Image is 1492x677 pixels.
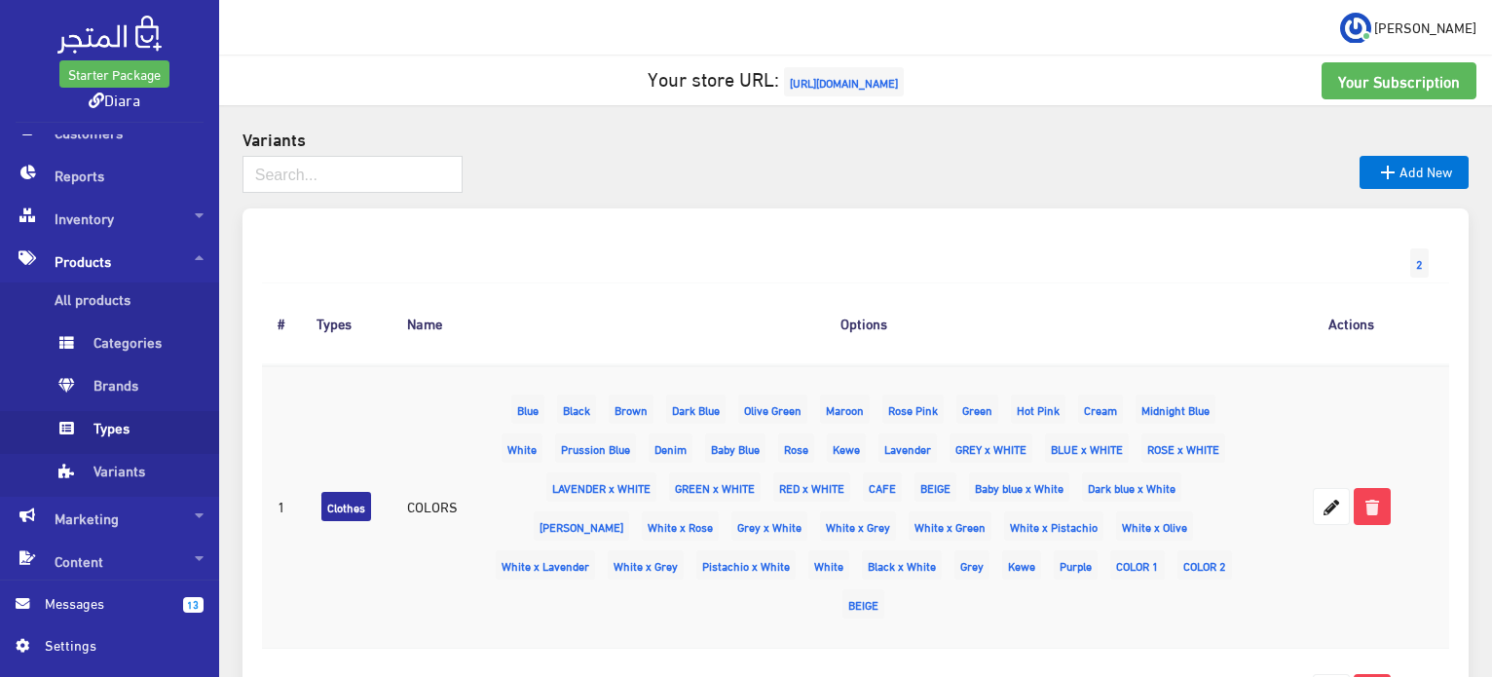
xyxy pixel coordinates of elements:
span: Cream [1078,395,1123,424]
span: BEIGE [842,589,884,619]
span: Dark Blue [666,395,726,424]
span: White x Lavender [496,550,595,580]
span: White [502,433,542,463]
a: ... [PERSON_NAME] [1340,12,1476,43]
span: White x Rose [642,511,719,541]
th: Options [473,283,1254,364]
span: Messages [45,592,168,614]
span: Variants [55,454,203,497]
span: Grey [954,550,989,580]
h4: Variants [242,129,1469,148]
iframe: Drift Widget Chat Controller [1395,544,1469,618]
a: Starter Package [59,60,169,88]
span: [URL][DOMAIN_NAME] [784,67,904,96]
span: Purple [1054,550,1098,580]
span: Baby Blue [705,433,765,463]
span: Inventory [16,197,204,240]
span: Maroon [820,395,870,424]
span: Brown [609,395,653,424]
span: GREEN x WHITE [669,472,761,502]
span: Marketing [16,497,204,540]
span: Pistachio x White [696,550,796,580]
span: Categories [55,325,203,368]
span: COLOR 2 [1177,550,1232,580]
span: BLUE x WHITE [1045,433,1129,463]
span: Grey x White [731,511,807,541]
span: Content [16,540,204,583]
span: Blue [511,395,544,424]
span: Clothes [321,492,371,521]
span: [PERSON_NAME] [1374,15,1476,39]
span: Kewe [827,433,866,463]
span: White [808,550,849,580]
span: GREY x WHITE [950,433,1032,463]
span: Olive Green [738,395,807,424]
span: Denim [649,433,692,463]
span: [PERSON_NAME] [534,511,629,541]
span: Black [557,395,596,424]
span: Dark blue x White [1082,472,1181,502]
input: Search... [242,156,463,193]
span: Green [956,395,998,424]
a: Diara [89,85,140,113]
a: Your store URL:[URL][DOMAIN_NAME] [648,59,909,95]
span: White x Grey [608,550,684,580]
span: All products [55,282,203,325]
span: ROSE x WHITE [1141,433,1225,463]
span: Reports [16,154,204,197]
th: # [262,283,301,364]
span: CAFE [863,472,902,502]
th: Actions [1254,283,1449,364]
th: Types [301,283,392,364]
span: Black x White [862,550,942,580]
td: COLORS [392,364,473,649]
span: Kewe [1002,550,1041,580]
a: Your Subscription [1322,62,1476,99]
i:  [1376,161,1399,184]
span: Rose [778,433,814,463]
span: Products [16,240,204,282]
span: 2 [1410,248,1429,278]
a: 13 Messages [16,592,204,634]
span: BEIGE [914,472,956,502]
span: White x Green [909,511,991,541]
th: Name [392,283,473,364]
span: Lavender [878,433,937,463]
span: COLOR 1 [1110,550,1165,580]
td: 1 [262,364,301,649]
span: Hot Pink [1011,395,1065,424]
a: Settings [16,634,204,665]
img: . [57,16,162,54]
span: White x Olive [1116,511,1193,541]
img: ... [1340,13,1371,44]
a: Add New [1360,156,1469,189]
span: Midnight Blue [1136,395,1215,424]
span: Types [55,411,203,454]
span: Baby blue x White [969,472,1069,502]
span: LAVENDER x WHITE [546,472,656,502]
span: Settings [45,634,187,656]
span: 13 [183,597,204,613]
span: White x Pistachio [1004,511,1103,541]
span: White x Grey [820,511,896,541]
span: RED x WHITE [773,472,850,502]
span: Prussion Blue [555,433,636,463]
span: Rose Pink [882,395,944,424]
span: Brands [55,368,203,411]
